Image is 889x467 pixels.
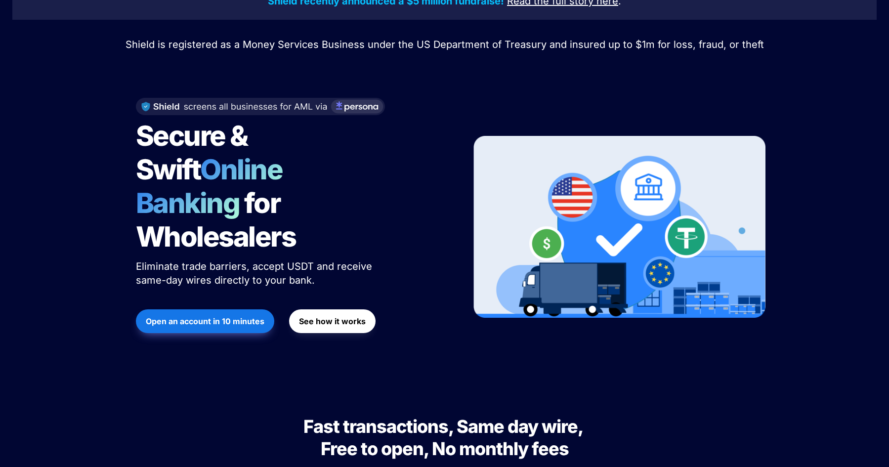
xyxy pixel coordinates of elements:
span: Shield is registered as a Money Services Business under the US Department of Treasury and insured... [126,39,764,50]
span: Eliminate trade barriers, accept USDT and receive same-day wires directly to your bank. [136,260,375,286]
span: for Wholesalers [136,186,296,254]
a: See how it works [289,304,376,338]
span: Online Banking [136,153,293,220]
a: Open an account in 10 minutes [136,304,274,338]
button: See how it works [289,309,376,333]
strong: See how it works [299,316,366,326]
span: Fast transactions, Same day wire, Free to open, No monthly fees [303,416,586,460]
span: Secure & Swift [136,119,253,186]
button: Open an account in 10 minutes [136,309,274,333]
strong: Open an account in 10 minutes [146,316,264,326]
